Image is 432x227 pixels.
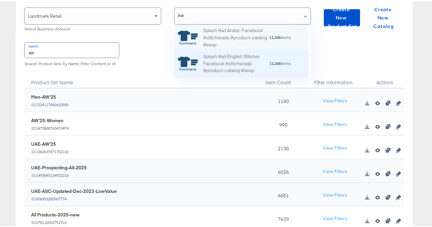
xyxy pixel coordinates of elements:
div: ID: 1360537871702132 [31,148,69,153]
button: Create New Catalog [365,8,402,25]
button: View Filters [318,188,352,200]
strong: 11,246 [269,34,281,39]
div: ID: 1493540134922216 [31,171,87,176]
span: Create New Catalog [368,4,399,29]
div: UAE-Prospecting-All-2025 [31,163,87,170]
div: ID: 1473888760473474 [31,124,69,129]
div: Toggle SortBy [24,70,262,87]
div: Search Product Sets by Name, Filter Content or Id [24,60,404,65]
button: Create New Product Set [324,8,360,25]
span: Landmark Retail [28,12,61,18]
button: View Filters [318,211,352,224]
div: Splash Kwt English Stitcher Facebook #stitcherads #product-catalog #keep [203,52,269,73]
div: Product Set Name [24,70,262,87]
div: 2130 [262,134,302,158]
div: 6051 [262,181,302,205]
div: All Products-2020-new [31,210,80,217]
div: UAE-AW'25 [31,140,69,146]
button: View Filters [318,117,352,129]
div: 990 [262,111,302,134]
div: grid [174,24,308,76]
div: Filter Information [302,70,365,87]
div: Actions [365,70,404,87]
span: Create New Product Set [326,4,357,29]
div: Splash Kwt Arabic Facebook #stitcherads #product-catalog #keep [203,26,269,47]
div: Toggle SortBy [262,70,302,87]
button: View Filters [318,94,352,106]
div: ID: 678116552751916 [31,218,80,223]
div: ID: 1324117842620583 [31,101,69,105]
input: Search product sets [25,41,119,56]
div: UAE-ASC-Updated-Dec-2023-LowValue [31,187,117,193]
div: AW'25-Women [31,116,69,123]
div: Men-AW'25 [31,93,69,99]
div: Item Count [262,70,302,87]
div: 1140 [262,87,302,111]
strong: 11,246 [269,59,281,65]
div: Select Business Account [24,25,161,30]
div: items [269,60,291,65]
button: View Filters [318,164,352,176]
div: items [269,34,291,39]
div: 6026 [262,158,302,181]
div: ID: 906903250967774 [31,195,117,200]
button: View Filters [318,141,352,153]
